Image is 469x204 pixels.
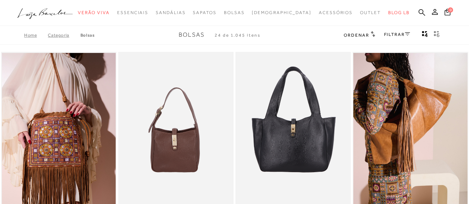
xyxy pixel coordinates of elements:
[78,10,110,15] span: Verão Viva
[156,6,185,20] a: categoryNavScreenReaderText
[193,6,216,20] a: categoryNavScreenReaderText
[388,10,410,15] span: BLOG LB
[432,30,442,40] button: gridText6Desc
[48,33,80,38] a: Categoria
[117,6,148,20] a: categoryNavScreenReaderText
[319,10,353,15] span: Acessórios
[78,6,110,20] a: categoryNavScreenReaderText
[179,31,205,38] span: Bolsas
[420,30,430,40] button: Mostrar 4 produtos por linha
[448,7,453,13] span: 0
[319,6,353,20] a: categoryNavScreenReaderText
[388,6,410,20] a: BLOG LB
[442,8,453,18] button: 0
[252,10,311,15] span: [DEMOGRAPHIC_DATA]
[156,10,185,15] span: Sandálias
[224,10,245,15] span: Bolsas
[384,32,410,37] a: FILTRAR
[360,10,381,15] span: Outlet
[344,33,369,38] span: Ordenar
[193,10,216,15] span: Sapatos
[252,6,311,20] a: noSubCategoriesText
[360,6,381,20] a: categoryNavScreenReaderText
[80,33,95,38] a: Bolsas
[117,10,148,15] span: Essenciais
[24,33,48,38] a: Home
[224,6,245,20] a: categoryNavScreenReaderText
[215,33,261,38] span: 24 de 1.045 itens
